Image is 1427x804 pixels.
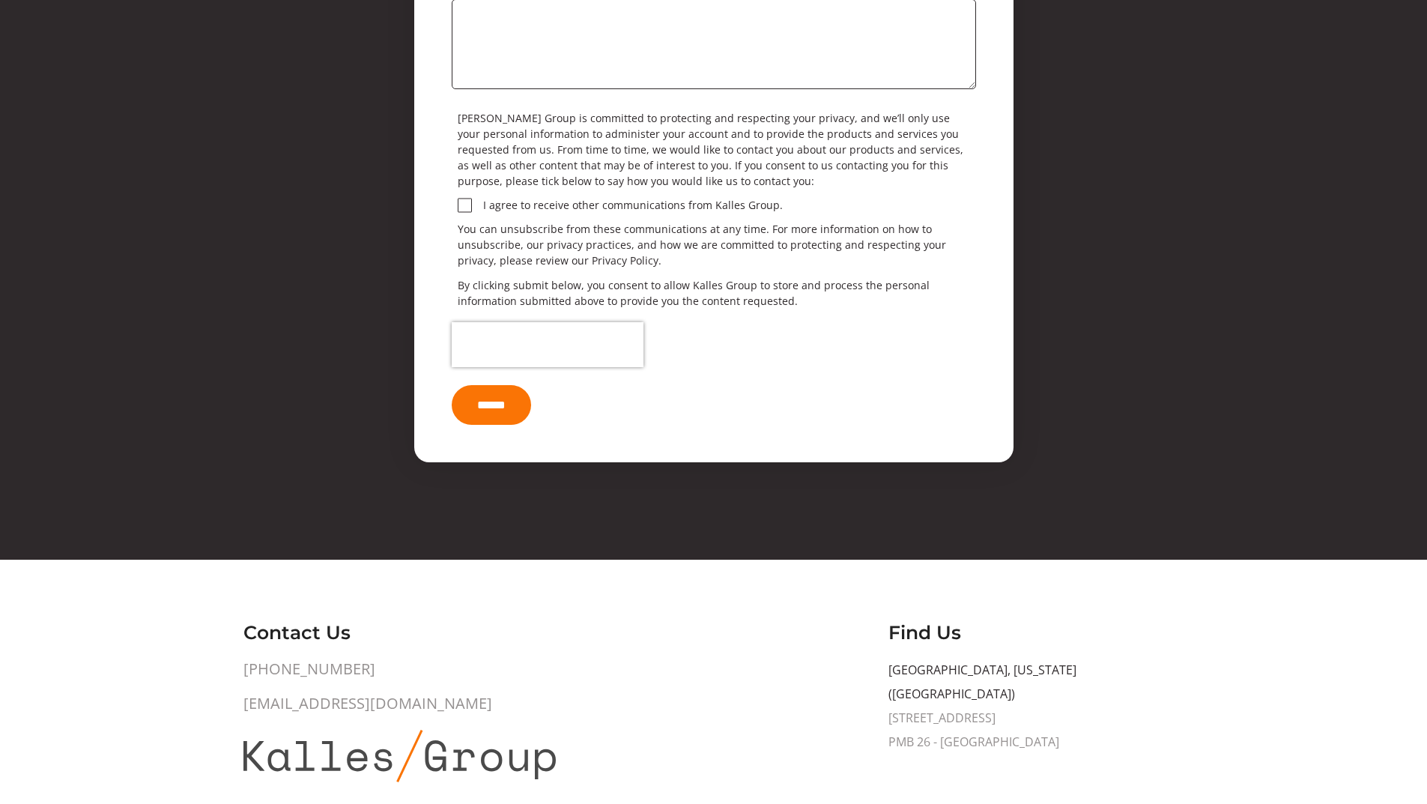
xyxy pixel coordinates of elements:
address: [STREET_ADDRESS] PMB 26 - [GEOGRAPHIC_DATA] [888,706,1184,754]
address: [GEOGRAPHIC_DATA], [US_STATE] ([GEOGRAPHIC_DATA]) [888,658,1184,706]
h4: Find Us [888,620,1184,646]
h4: Contact Us [243,620,861,646]
div: By clicking submit below, you consent to allow Kalles Group to store and process the personal inf... [458,277,970,309]
img: Kalles Group Logo [243,730,556,782]
div: [PERSON_NAME] Group is committed to protecting and respecting your privacy, and we’ll only use yo... [458,110,970,189]
span: I agree to receive other communications from Kalles Group. [483,198,970,212]
div: You can unsubscribe from these communications at any time. For more information on how to unsubsc... [458,221,970,268]
a: [EMAIL_ADDRESS][DOMAIN_NAME] [243,693,492,713]
a: [PHONE_NUMBER] [243,658,861,680]
iframe: reCAPTCHA [452,322,643,367]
